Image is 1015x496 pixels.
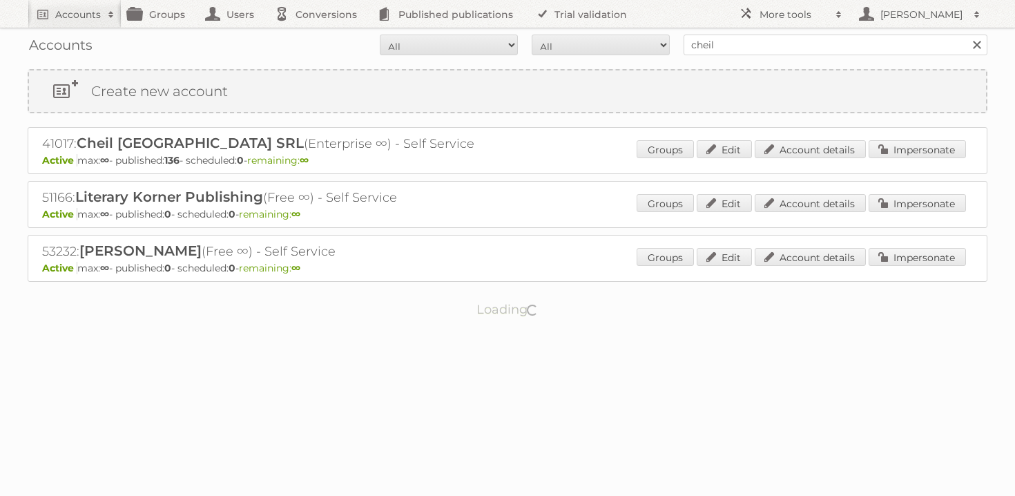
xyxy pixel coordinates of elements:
[42,208,77,220] span: Active
[79,242,202,259] span: [PERSON_NAME]
[229,208,235,220] strong: 0
[239,208,300,220] span: remaining:
[869,140,966,158] a: Impersonate
[697,248,752,266] a: Edit
[433,296,583,323] p: Loading
[42,154,973,166] p: max: - published: - scheduled: -
[42,208,973,220] p: max: - published: - scheduled: -
[755,248,866,266] a: Account details
[77,135,304,151] span: Cheil [GEOGRAPHIC_DATA] SRL
[755,194,866,212] a: Account details
[697,140,752,158] a: Edit
[29,70,986,112] a: Create new account
[55,8,101,21] h2: Accounts
[877,8,967,21] h2: [PERSON_NAME]
[100,262,109,274] strong: ∞
[760,8,829,21] h2: More tools
[300,154,309,166] strong: ∞
[291,262,300,274] strong: ∞
[637,194,694,212] a: Groups
[42,242,525,260] h2: 53232: (Free ∞) - Self Service
[291,208,300,220] strong: ∞
[42,189,525,207] h2: 51166: (Free ∞) - Self Service
[869,194,966,212] a: Impersonate
[164,208,171,220] strong: 0
[164,154,180,166] strong: 136
[237,154,244,166] strong: 0
[637,248,694,266] a: Groups
[42,262,973,274] p: max: - published: - scheduled: -
[42,154,77,166] span: Active
[42,262,77,274] span: Active
[75,189,263,205] span: Literary Korner Publishing
[229,262,235,274] strong: 0
[637,140,694,158] a: Groups
[247,154,309,166] span: remaining:
[239,262,300,274] span: remaining:
[697,194,752,212] a: Edit
[42,135,525,153] h2: 41017: (Enterprise ∞) - Self Service
[100,208,109,220] strong: ∞
[100,154,109,166] strong: ∞
[164,262,171,274] strong: 0
[755,140,866,158] a: Account details
[869,248,966,266] a: Impersonate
